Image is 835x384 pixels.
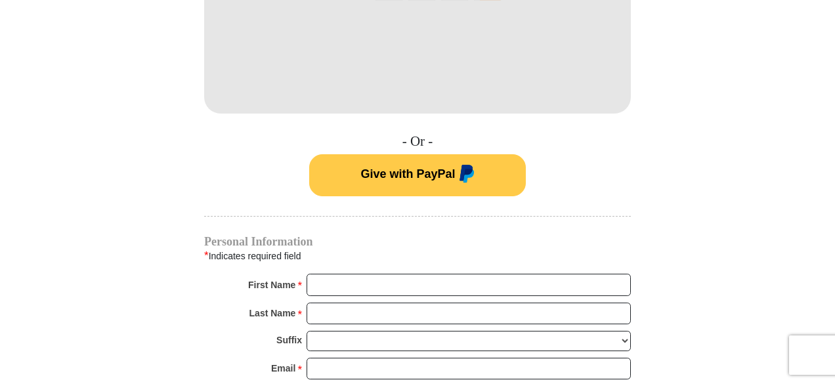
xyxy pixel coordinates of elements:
strong: Last Name [249,304,296,322]
button: Give with PayPal [309,154,526,196]
strong: Suffix [276,331,302,349]
strong: Email [271,359,295,377]
span: Give with PayPal [360,167,455,181]
div: Indicates required field [204,247,631,265]
img: paypal [456,165,475,186]
h4: - Or - [204,133,631,150]
strong: First Name [248,276,295,294]
h4: Personal Information [204,236,631,247]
